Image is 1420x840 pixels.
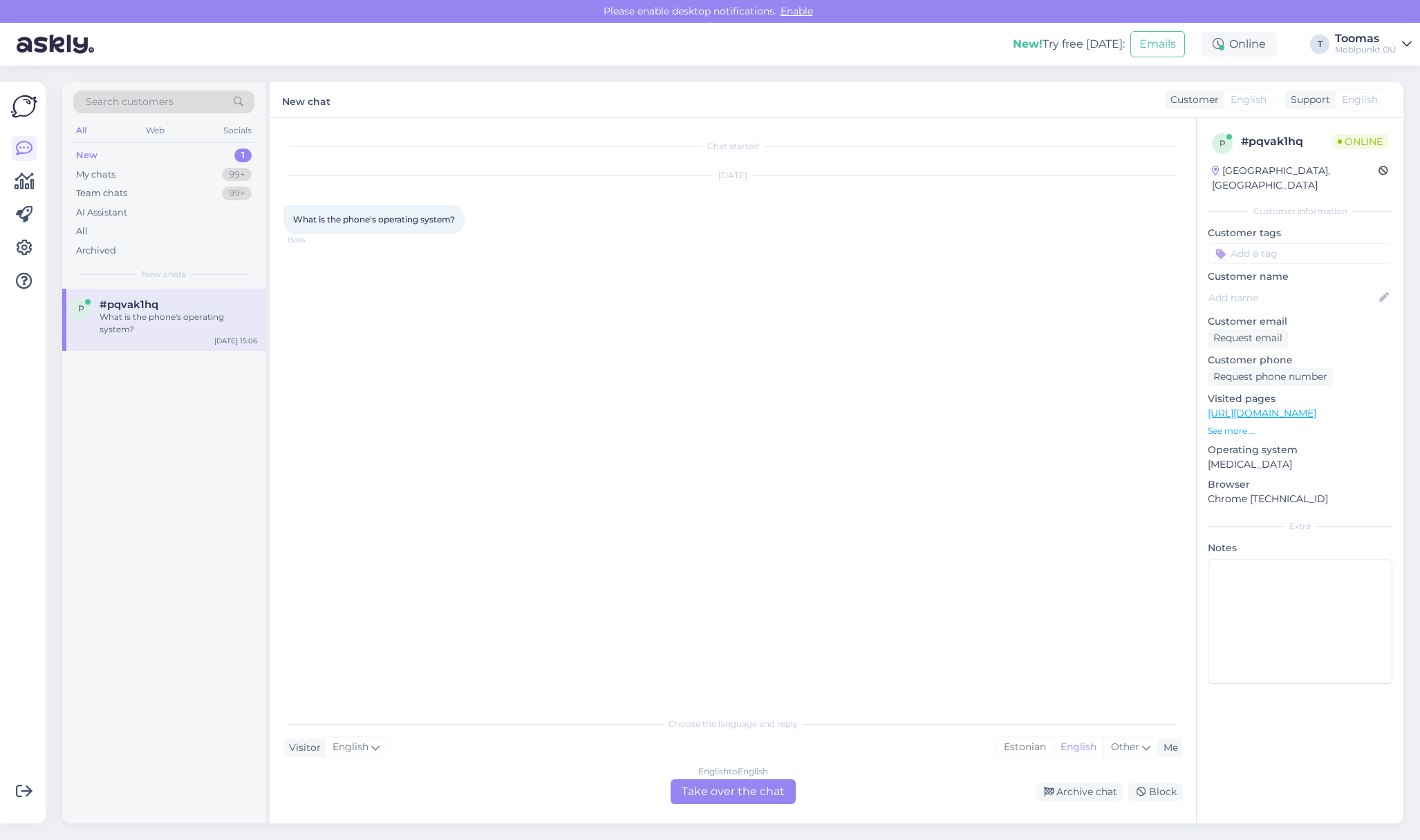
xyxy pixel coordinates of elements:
div: Support [1285,93,1330,107]
div: Visitor [283,741,321,755]
div: Chat started [283,140,1182,153]
span: New chats [142,268,186,280]
button: Emails [1130,31,1185,57]
div: [GEOGRAPHIC_DATA], [GEOGRAPHIC_DATA] [1212,164,1379,193]
p: Operating system [1208,443,1392,457]
div: New [76,149,97,162]
span: English [1342,93,1378,107]
span: Online [1332,134,1388,149]
p: Notes [1208,541,1392,555]
a: [URL][DOMAIN_NAME] [1208,407,1316,419]
div: Me [1158,741,1178,755]
span: What is the phone's operating system? [293,214,455,225]
span: Search customers [86,95,174,109]
div: T [1310,35,1329,54]
p: Browser [1208,477,1392,492]
div: Team chats [76,187,127,200]
div: Estonian [997,737,1053,758]
p: Customer tags [1208,226,1392,240]
div: Archived [76,244,116,258]
span: Enable [776,5,817,17]
div: Socials [221,122,254,140]
div: 1 [234,149,252,162]
div: 99+ [222,168,252,182]
div: 99+ [222,187,252,200]
div: Choose the language and reply [283,718,1182,730]
a: ToomasMobipunkt OÜ [1335,33,1412,55]
div: Online [1202,32,1277,57]
div: Customer [1165,93,1219,107]
p: Visited pages [1208,392,1392,406]
span: 15:06 [288,235,339,245]
div: Archive chat [1036,783,1123,801]
span: #pqvak1hq [100,298,158,311]
span: Other [1111,741,1139,753]
p: See more ... [1208,425,1392,437]
p: Customer name [1208,269,1392,284]
p: Chrome [TECHNICAL_ID] [1208,492,1392,506]
span: p [78,303,84,314]
label: New chat [282,90,330,109]
p: Customer phone [1208,353,1392,367]
div: AI Assistant [76,206,127,220]
div: All [73,122,89,140]
div: Request phone number [1208,367,1333,386]
div: Extra [1208,520,1392,533]
div: Toomas [1335,33,1396,44]
div: My chats [76,168,115,182]
p: Customer email [1208,314,1392,329]
p: [MEDICAL_DATA] [1208,457,1392,472]
input: Add a tag [1208,243,1392,264]
div: What is the phone's operating system? [100,311,257,336]
div: # pqvak1hq [1241,133,1332,150]
div: Mobipunkt OÜ [1335,44,1396,55]
div: English [1053,737,1103,758]
div: [DATE] 15:06 [214,336,257,346]
input: Add name [1208,290,1376,305]
div: [DATE] [283,169,1182,182]
span: English [333,740,368,755]
div: Try free [DATE]: [1013,36,1125,52]
div: Web [143,122,167,140]
img: Askly Logo [11,93,37,120]
div: Block [1128,783,1182,801]
span: p [1220,138,1226,149]
div: All [76,225,88,238]
b: New! [1013,37,1043,50]
div: Take over the chat [671,779,796,804]
span: English [1231,93,1267,107]
div: Customer information [1208,205,1392,218]
div: English to English [698,765,768,778]
div: Request email [1208,329,1288,347]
